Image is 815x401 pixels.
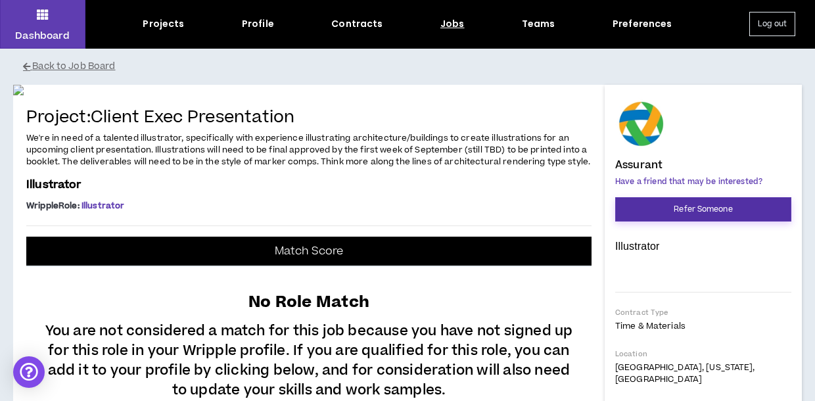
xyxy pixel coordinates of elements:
[143,17,184,31] div: Projects
[613,17,672,31] div: Preferences
[615,349,791,359] p: Location
[13,85,605,95] img: E3nMegj7VOkr9yFb8sh2Aa9kD4zGnzc7IYamkKdw.jpg
[331,17,383,31] div: Contracts
[615,197,791,222] button: Refer Someone
[81,200,125,212] span: Illustrator
[26,177,81,193] span: Illustrator
[23,55,812,78] button: Back to Job Board
[615,240,791,253] p: Illustrator
[26,108,592,128] h4: Project: Client Exec Presentation
[749,12,795,36] button: Log out
[275,245,344,258] p: Match Score
[26,132,590,168] span: We're in need of a talented illustrator, specifically with experience illustrating architecture/b...
[615,159,663,171] h4: Assurant
[615,362,791,385] p: [GEOGRAPHIC_DATA], [US_STATE], [GEOGRAPHIC_DATA]
[242,17,274,31] div: Profile
[615,308,791,318] p: Contract Type
[615,176,791,188] p: Have a friend that may be interested?
[13,356,45,388] div: Open Intercom Messenger
[615,320,791,332] p: Time & Materials
[39,314,578,400] p: You are not considered a match for this job because you have not signed up for this role in your ...
[15,29,70,43] p: Dashboard
[26,200,80,212] span: Wripple Role :
[248,283,369,314] p: No Role Match
[522,17,555,31] div: Teams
